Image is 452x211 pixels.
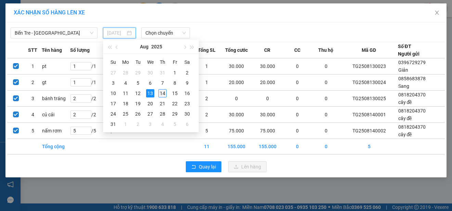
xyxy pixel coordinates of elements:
[169,68,181,78] td: 2025-08-01
[191,164,196,170] span: rollback
[183,110,191,118] div: 30
[283,74,312,91] td: 0
[199,163,216,171] span: Quay lại
[107,119,119,129] td: 2025-08-31
[145,28,185,38] span: Chọn chuyến
[398,99,412,105] span: cây đề
[192,123,221,139] td: 5
[42,91,70,107] td: bánh tráng
[398,43,419,58] div: Số ĐT Người gửi
[181,109,193,119] td: 2025-08-30
[398,92,426,97] span: 0818204370
[42,123,70,139] td: nấm rơm
[24,107,41,123] td: 4
[171,79,179,87] div: 8
[119,119,132,129] td: 2025-09-01
[156,68,169,78] td: 2025-07-31
[192,139,221,154] td: 11
[169,98,181,109] td: 2025-08-22
[109,89,117,97] div: 10
[221,139,252,154] td: 155.000
[19,8,38,14] span: Mỹ Tho
[146,89,154,97] div: 13
[171,89,179,97] div: 15
[181,98,193,109] td: 2025-08-23
[312,107,340,123] td: 0
[2,35,53,44] td: CR:
[61,36,64,43] span: 0
[144,57,156,68] th: We
[427,3,447,23] button: Close
[70,58,106,74] td: / 1
[109,120,117,128] div: 31
[144,78,156,88] td: 2025-08-06
[134,99,142,108] div: 19
[132,109,144,119] td: 2025-08-26
[283,91,312,107] td: 0
[121,120,130,128] div: 1
[144,68,156,78] td: 2025-07-30
[252,139,283,154] td: 155.000
[169,119,181,129] td: 2025-09-05
[119,109,132,119] td: 2025-08-25
[181,57,193,68] th: Sa
[221,91,252,107] td: 0
[134,89,142,97] div: 12
[107,78,119,88] td: 2025-08-03
[42,74,70,91] td: gt
[140,40,148,54] button: Aug
[171,99,179,108] div: 22
[134,79,142,87] div: 5
[11,36,28,43] span: 75.000
[132,57,144,68] th: Tu
[362,46,376,54] span: Mã GD
[15,28,93,38] span: Bến Tre - Sài Gòn
[158,69,167,77] div: 31
[107,29,126,37] input: 13/08/2025
[434,10,440,15] span: close
[252,74,283,91] td: 20.000
[134,69,142,77] div: 29
[151,40,162,54] button: 2025
[156,88,169,98] td: 2025-08-14
[183,69,191,77] div: 2
[158,79,167,87] div: 7
[3,48,47,54] span: 5 - Bọc (nấm rơm)
[340,74,398,91] td: TG2508130024
[42,139,70,154] td: Tổng cộng
[119,57,132,68] th: Mo
[132,119,144,129] td: 2025-09-02
[181,68,193,78] td: 2025-08-02
[24,91,41,107] td: 3
[109,79,117,87] div: 3
[156,57,169,68] th: Th
[192,91,221,107] td: 2
[398,60,426,65] span: 0396729279
[132,98,144,109] td: 2025-08-19
[221,123,252,139] td: 75.000
[171,69,179,77] div: 1
[146,99,154,108] div: 20
[312,123,340,139] td: 0
[119,68,132,78] td: 2025-07-28
[70,46,90,54] span: Số lượng
[186,161,221,172] button: rollbackQuay lại
[144,109,156,119] td: 2025-08-27
[42,58,70,74] td: pt
[169,109,181,119] td: 2025-08-29
[158,89,167,97] div: 14
[283,58,312,74] td: 0
[340,91,398,107] td: TG2508130025
[67,8,85,14] span: Quận 5
[398,132,412,137] span: cây đề
[156,78,169,88] td: 2025-08-07
[283,123,312,139] td: 0
[144,119,156,129] td: 2025-09-03
[169,78,181,88] td: 2025-08-08
[156,109,169,119] td: 2025-08-28
[3,15,19,22] span: cây đề
[398,108,426,114] span: 0818204370
[119,88,132,98] td: 2025-08-11
[221,74,252,91] td: 20.000
[312,139,340,154] td: 0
